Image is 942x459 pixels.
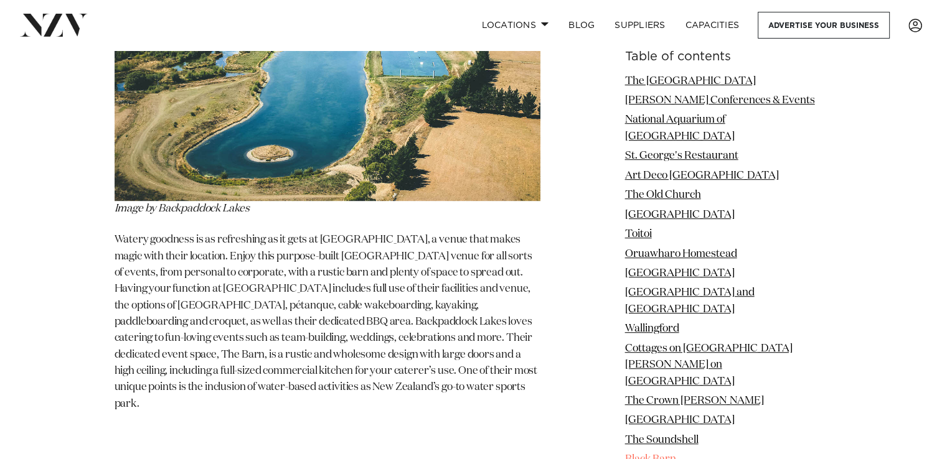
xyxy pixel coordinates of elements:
[625,76,756,86] a: The [GEOGRAPHIC_DATA]
[625,324,679,335] a: Wallingford
[625,50,828,63] h6: Table of contents
[558,12,605,39] a: BLOG
[625,396,764,406] a: The Crown [PERSON_NAME]
[625,415,735,426] a: [GEOGRAPHIC_DATA]
[625,95,815,106] a: [PERSON_NAME] Conferences & Events
[676,12,750,39] a: Capacities
[471,12,558,39] a: Locations
[625,210,735,220] a: [GEOGRAPHIC_DATA]
[605,12,675,39] a: SUPPLIERS
[758,12,890,39] a: Advertise your business
[625,115,735,142] a: National Aquarium of [GEOGRAPHIC_DATA]
[625,249,737,259] a: Oruawharo Homestead
[625,151,738,162] a: St. George's Restaurant
[625,190,701,201] a: The Old Church
[625,229,652,240] a: Toitoi
[625,288,755,315] a: [GEOGRAPHIC_DATA] and [GEOGRAPHIC_DATA]
[115,203,250,214] span: Image by Backpaddock Lakes
[625,268,735,279] a: [GEOGRAPHIC_DATA]
[115,234,538,409] span: Watery goodness is as refreshing as it gets at [GEOGRAPHIC_DATA], a venue that makes magic with t...
[625,435,699,445] a: The Soundshell
[20,14,88,36] img: nzv-logo.png
[625,170,779,181] a: Art Deco [GEOGRAPHIC_DATA]
[625,343,793,387] a: Cottages on [GEOGRAPHIC_DATA][PERSON_NAME] on [GEOGRAPHIC_DATA]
